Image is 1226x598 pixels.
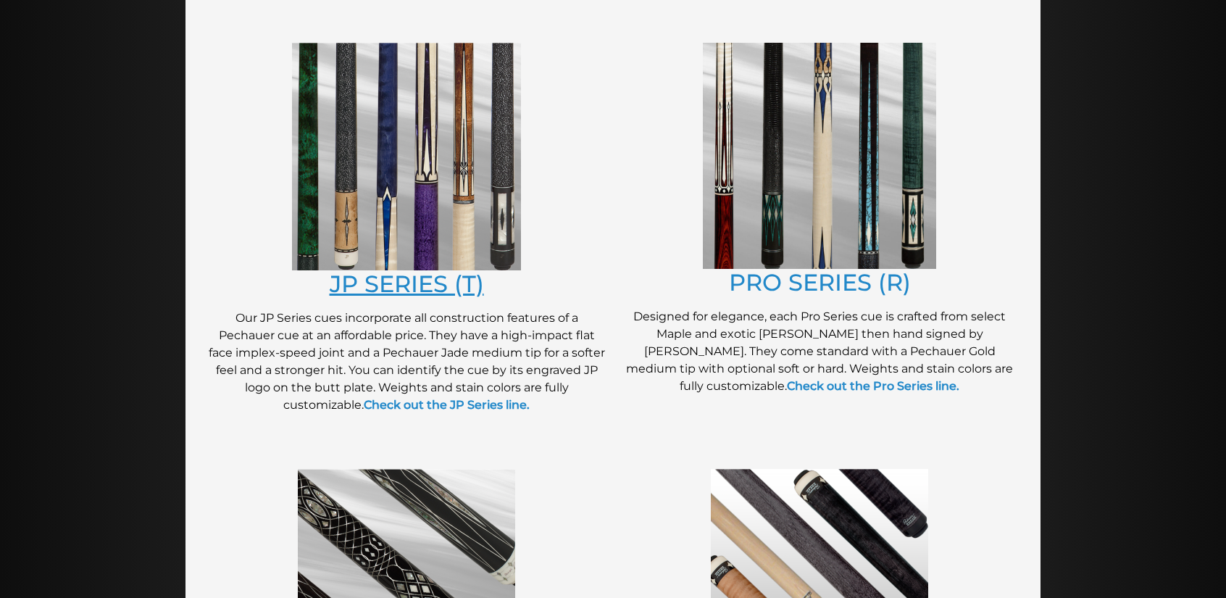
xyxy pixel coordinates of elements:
a: Check out the Pro Series line. [787,379,959,393]
p: Designed for elegance, each Pro Series cue is crafted from select Maple and exotic [PERSON_NAME] ... [620,308,1019,395]
a: JP SERIES (T) [330,270,484,298]
p: Our JP Series cues incorporate all construction features of a Pechauer cue at an affordable price... [207,310,606,414]
a: Check out the JP Series line. [364,398,530,412]
a: PRO SERIES (R) [729,268,911,296]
